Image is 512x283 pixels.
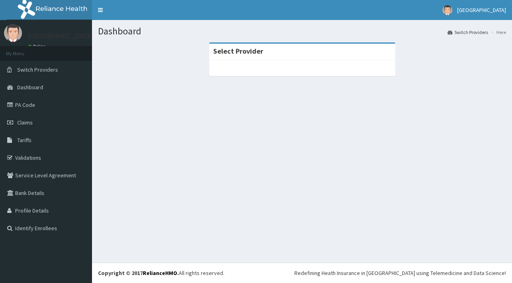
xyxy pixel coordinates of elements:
a: Switch Providers [448,29,488,36]
span: Switch Providers [17,66,58,73]
img: User Image [442,5,452,15]
span: [GEOGRAPHIC_DATA] [457,6,506,14]
p: [GEOGRAPHIC_DATA] [28,32,94,40]
strong: Select Provider [213,46,263,56]
footer: All rights reserved. [92,263,512,283]
li: Here [489,29,506,36]
a: Online [28,44,47,49]
strong: Copyright © 2017 . [98,269,179,277]
a: RelianceHMO [143,269,177,277]
img: User Image [4,24,22,42]
span: Dashboard [17,84,43,91]
h1: Dashboard [98,26,506,36]
div: Redefining Heath Insurance in [GEOGRAPHIC_DATA] using Telemedicine and Data Science! [294,269,506,277]
span: Tariffs [17,136,32,144]
span: Claims [17,119,33,126]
